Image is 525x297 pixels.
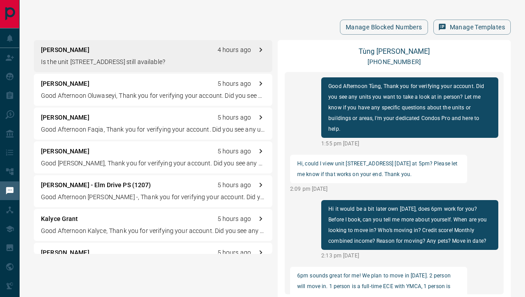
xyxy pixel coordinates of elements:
p: Good Afternoon Tùng, Thank you for verifying your account. Did you see any units you want to take... [328,81,491,134]
p: Is the unit [STREET_ADDRESS] still available? [41,57,265,67]
p: Kalyce Grant [41,214,78,224]
p: 5 hours ago [218,147,251,156]
p: 5 hours ago [218,79,251,88]
p: 5 hours ago [218,248,251,257]
a: Tùng [PERSON_NAME] [359,47,430,56]
p: 5 hours ago [218,113,251,122]
p: Good Afternoon Faqia, Thank you for verifying your account. Did you see any units you want to tak... [41,125,265,134]
p: [PERSON_NAME] [41,248,89,257]
button: Manage Blocked Numbers [340,20,428,35]
p: 5 hours ago [218,181,251,190]
p: Hi, could I view unit [STREET_ADDRESS] [DATE] at 5pm? Please let me know if that works on your en... [297,158,460,180]
p: [PERSON_NAME] - Elm Drive PS (1207) [41,181,151,190]
p: [PERSON_NAME] [41,79,89,88]
p: Good [PERSON_NAME], Thank you for verifying your account. Did you see any units you want to take ... [41,159,265,168]
p: 2:13 pm [DATE] [321,252,498,260]
p: 2:09 pm [DATE] [290,185,467,193]
p: [PHONE_NUMBER] [367,57,421,67]
p: [PERSON_NAME] [41,45,89,55]
p: Hi it would be a bit later own [DATE], does 6pm work for you? Before I book, can you tell me more... [328,204,491,246]
p: Good Afternoon [PERSON_NAME] -, Thank you for verifying your account. Did you see any units you w... [41,193,265,202]
button: Manage Templates [433,20,511,35]
p: 5 hours ago [218,214,251,224]
p: 4 hours ago [218,45,251,55]
p: Good Afternoon Oluwaseyi, Thank you for verifying your account. Did you see any units you want to... [41,91,265,100]
p: Good Afternoon Kalyce, Thank you for verifying your account. Did you see any units you want to ta... [41,226,265,236]
p: [PERSON_NAME] [41,113,89,122]
p: 1:55 pm [DATE] [321,140,498,148]
p: [PERSON_NAME] [41,147,89,156]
